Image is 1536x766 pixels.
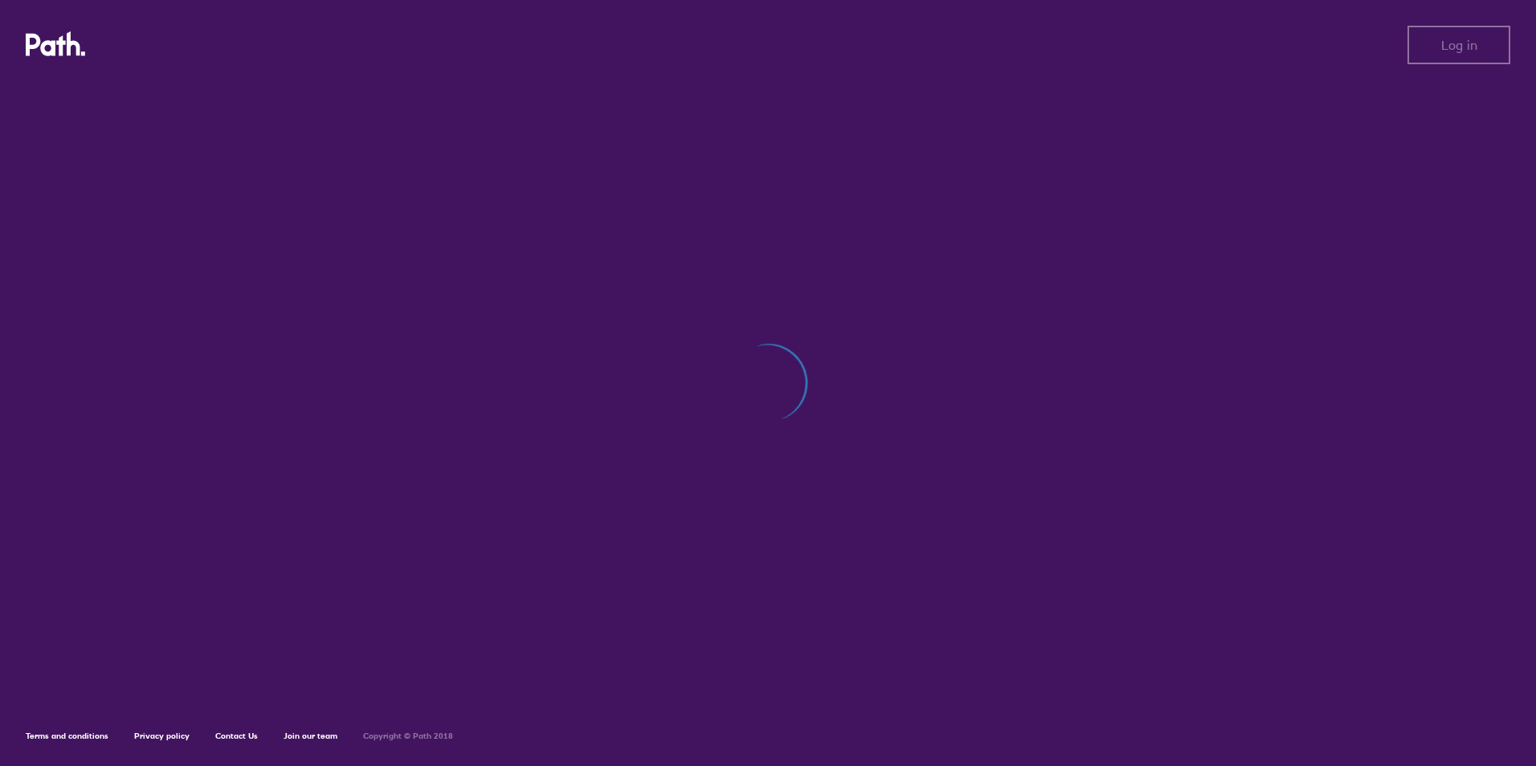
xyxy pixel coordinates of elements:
[26,731,108,741] a: Terms and conditions
[215,731,258,741] a: Contact Us
[363,731,453,741] h6: Copyright © Path 2018
[1407,26,1510,64] button: Log in
[1441,38,1477,52] span: Log in
[134,731,190,741] a: Privacy policy
[284,731,337,741] a: Join our team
